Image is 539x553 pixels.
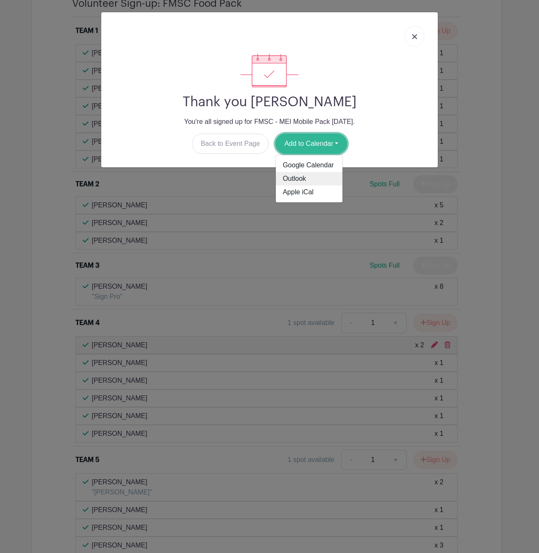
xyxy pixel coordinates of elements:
[108,117,431,127] p: You're all signed up for FMSC - MEI Mobile Pack [DATE].
[412,34,417,39] img: close_button-5f87c8562297e5c2d7936805f587ecaba9071eb48480494691a3f1689db116b3.svg
[276,185,342,199] a: Apple iCal
[192,134,269,154] a: Back to Event Page
[275,134,347,154] button: Add to Calendar
[276,158,342,172] a: Google Calendar
[240,54,299,87] img: signup_complete-c468d5dda3e2740ee63a24cb0ba0d3ce5d8a4ecd24259e683200fb1569d990c8.svg
[108,94,431,110] h2: Thank you [PERSON_NAME]
[276,172,342,185] a: Outlook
